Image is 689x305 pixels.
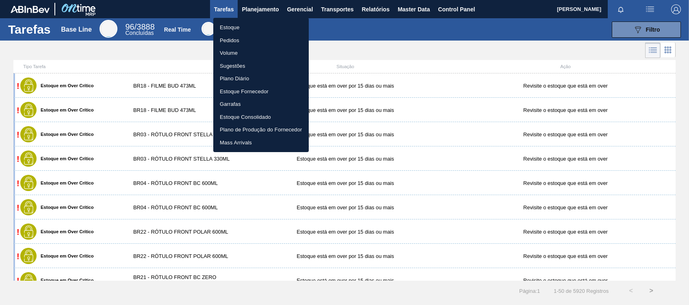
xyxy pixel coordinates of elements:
[213,72,309,85] a: Plano Diário
[213,111,309,124] a: Estoque Consolidado
[213,98,309,111] a: Garrafas
[213,123,309,136] a: Plano de Produção do Fornecedor
[213,47,309,60] a: Volume
[213,85,309,98] a: Estoque Fornecedor
[213,34,309,47] a: Pedidos
[213,136,309,149] a: Mass Arrivals
[213,60,309,73] a: Sugestões
[213,21,309,34] a: Estoque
